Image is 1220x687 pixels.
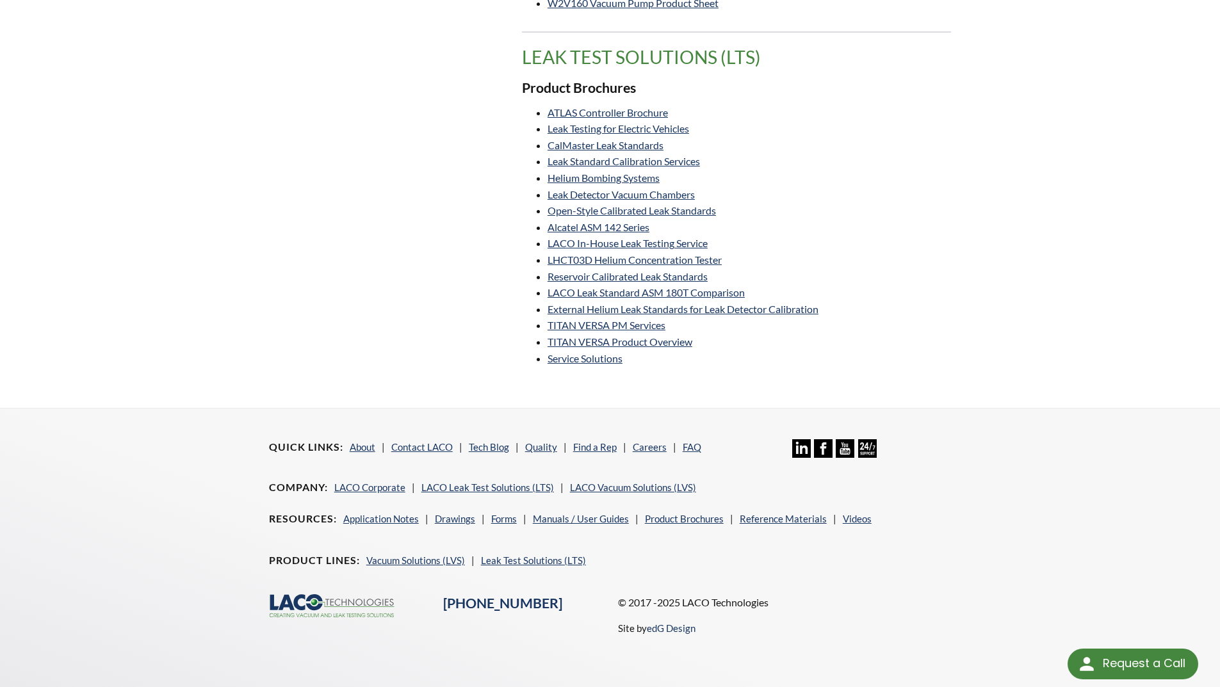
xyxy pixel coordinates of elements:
[570,481,696,493] a: LACO Vacuum Solutions (LVS)
[525,441,557,453] a: Quality
[469,441,509,453] a: Tech Blog
[334,481,405,493] a: LACO Corporate
[1077,654,1097,674] img: round button
[548,335,692,348] a: TITAN VERSA Product Overview
[683,441,701,453] a: FAQ
[443,595,562,611] a: [PHONE_NUMBER]
[491,513,517,524] a: Forms
[269,481,328,494] h4: Company
[633,441,667,453] a: Careers
[858,448,877,460] a: 24/7 Support
[645,513,724,524] a: Product Brochures
[573,441,617,453] a: Find a Rep
[533,513,629,524] a: Manuals / User Guides
[548,319,665,331] a: TITAN VERSA PM Services
[618,594,952,611] p: © 2017 -2025 LACO Technologies
[647,622,695,634] a: edG Design
[1068,649,1198,679] div: Request a Call
[435,513,475,524] a: Drawings
[350,441,375,453] a: About
[522,79,951,97] h3: Product Brochures
[548,254,722,266] a: LHCT03D Helium Concentration Tester
[548,270,708,282] a: Reservoir Calibrated Leak Standards
[343,513,419,524] a: Application Notes
[740,513,827,524] a: Reference Materials
[421,481,554,493] a: LACO Leak Test Solutions (LTS)
[618,620,695,636] p: Site by
[548,221,649,233] a: Alcatel ASM 142 Series
[548,172,660,184] a: Helium Bombing Systems
[548,286,745,298] a: LACO Leak Standard ASM 180T Comparison
[548,188,695,200] a: Leak Detector Vacuum Chambers
[548,155,700,167] a: Leak Standard Calibration Services
[366,554,465,566] a: Vacuum Solutions (LVS)
[548,204,716,216] a: Open-Style Calibrated Leak Standards
[843,513,872,524] a: Videos
[548,139,663,151] a: CalMaster Leak Standards
[391,441,453,453] a: Contact LACO
[548,303,818,315] a: External Helium Leak Standards for Leak Detector Calibration
[522,46,761,68] span: translation missing: en.product_groups.Leak Test Solutions (LTS)
[548,106,668,118] a: ATLAS Controller Brochure
[269,440,343,454] h4: Quick Links
[548,352,622,364] a: Service Solutions
[269,554,360,567] h4: Product Lines
[858,439,877,458] img: 24/7 Support Icon
[269,512,337,526] h4: Resources
[548,237,708,249] a: LACO In-House Leak Testing Service
[481,554,586,566] a: Leak Test Solutions (LTS)
[1103,649,1185,678] div: Request a Call
[548,122,689,134] a: Leak Testing for Electric Vehicles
